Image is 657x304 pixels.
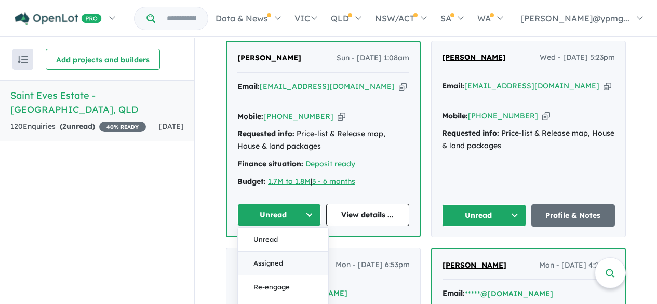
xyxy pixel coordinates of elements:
[442,111,468,121] strong: Mobile:
[237,288,259,297] strong: Email:
[237,177,266,186] strong: Budget:
[62,122,66,131] span: 2
[468,111,538,121] a: [PHONE_NUMBER]
[531,204,615,227] a: Profile & Notes
[237,52,301,64] a: [PERSON_NAME]
[10,121,146,133] div: 120 Enquir ies
[18,56,28,63] img: sort.svg
[237,128,409,153] div: Price-list & Release map, House & land packages
[336,259,410,271] span: Mon - [DATE] 6:53pm
[260,82,395,91] a: [EMAIL_ADDRESS][DOMAIN_NAME]
[399,81,407,92] button: Copy
[305,159,355,168] a: Deposit ready
[542,111,550,122] button: Copy
[237,176,409,188] div: |
[237,112,263,121] strong: Mobile:
[263,112,333,121] a: [PHONE_NUMBER]
[337,52,409,64] span: Sun - [DATE] 1:08am
[237,129,294,138] strong: Requested info:
[442,128,499,138] strong: Requested info:
[443,260,506,270] span: [PERSON_NAME]
[312,177,355,186] a: 3 - 6 months
[540,51,615,64] span: Wed - [DATE] 5:23pm
[237,259,301,271] a: [PERSON_NAME]
[442,81,464,90] strong: Email:
[443,288,465,298] strong: Email:
[326,204,410,226] a: View details ...
[539,259,614,272] span: Mon - [DATE] 4:22pm
[99,122,146,132] span: 40 % READY
[10,88,184,116] h5: Saint Eves Estate - [GEOGRAPHIC_DATA] , QLD
[237,260,301,269] span: [PERSON_NAME]
[238,228,328,252] button: Unread
[443,259,506,272] a: [PERSON_NAME]
[442,51,506,64] a: [PERSON_NAME]
[60,122,95,131] strong: ( unread)
[46,49,160,70] button: Add projects and builders
[464,81,599,90] a: [EMAIL_ADDRESS][DOMAIN_NAME]
[338,111,345,122] button: Copy
[159,122,184,131] span: [DATE]
[268,177,311,186] a: 1.7M to 1.8M
[15,12,102,25] img: Openlot PRO Logo White
[157,7,206,30] input: Try estate name, suburb, builder or developer
[442,127,615,152] div: Price-list & Release map, House & land packages
[238,252,328,275] button: Assigned
[442,204,526,227] button: Unread
[238,275,328,299] button: Re-engage
[237,53,301,62] span: [PERSON_NAME]
[237,82,260,91] strong: Email:
[442,52,506,62] span: [PERSON_NAME]
[237,159,303,168] strong: Finance situation:
[521,13,629,23] span: [PERSON_NAME]@ypmg...
[237,204,321,226] button: Unread
[604,81,611,91] button: Copy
